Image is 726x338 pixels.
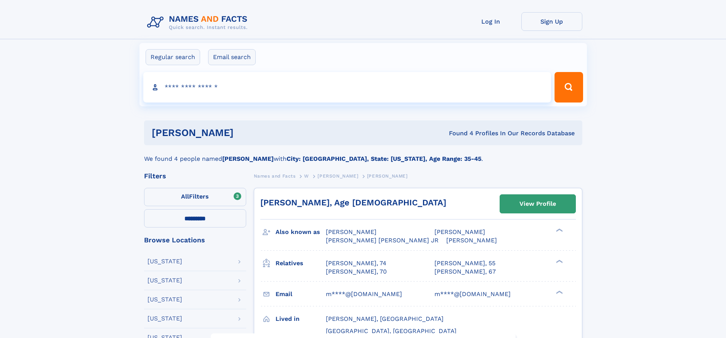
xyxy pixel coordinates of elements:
[326,228,377,235] span: [PERSON_NAME]
[276,312,326,325] h3: Lived in
[304,173,309,179] span: W
[460,12,521,31] a: Log In
[304,171,309,181] a: W
[341,129,575,138] div: Found 4 Profiles In Our Records Database
[554,228,563,233] div: ❯
[554,259,563,264] div: ❯
[147,258,182,264] div: [US_STATE]
[521,12,582,31] a: Sign Up
[144,12,254,33] img: Logo Names and Facts
[144,237,246,243] div: Browse Locations
[317,173,358,179] span: [PERSON_NAME]
[143,72,551,103] input: search input
[260,198,446,207] a: [PERSON_NAME], Age [DEMOGRAPHIC_DATA]
[519,195,556,213] div: View Profile
[147,296,182,303] div: [US_STATE]
[326,237,439,244] span: [PERSON_NAME] [PERSON_NAME] JR
[287,155,481,162] b: City: [GEOGRAPHIC_DATA], State: [US_STATE], Age Range: 35-45
[446,237,497,244] span: [PERSON_NAME]
[555,72,583,103] button: Search Button
[276,288,326,301] h3: Email
[146,49,200,65] label: Regular search
[554,290,563,295] div: ❯
[326,327,457,335] span: [GEOGRAPHIC_DATA], [GEOGRAPHIC_DATA]
[208,49,256,65] label: Email search
[434,228,485,235] span: [PERSON_NAME]
[152,128,341,138] h1: [PERSON_NAME]
[326,315,444,322] span: [PERSON_NAME], [GEOGRAPHIC_DATA]
[276,226,326,239] h3: Also known as
[144,145,582,163] div: We found 4 people named with .
[147,277,182,284] div: [US_STATE]
[500,195,575,213] a: View Profile
[434,268,496,276] a: [PERSON_NAME], 67
[144,188,246,206] label: Filters
[181,193,189,200] span: All
[147,316,182,322] div: [US_STATE]
[326,268,387,276] a: [PERSON_NAME], 70
[434,259,495,268] a: [PERSON_NAME], 55
[326,259,386,268] a: [PERSON_NAME], 74
[222,155,274,162] b: [PERSON_NAME]
[317,171,358,181] a: [PERSON_NAME]
[367,173,408,179] span: [PERSON_NAME]
[276,257,326,270] h3: Relatives
[254,171,296,181] a: Names and Facts
[144,173,246,179] div: Filters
